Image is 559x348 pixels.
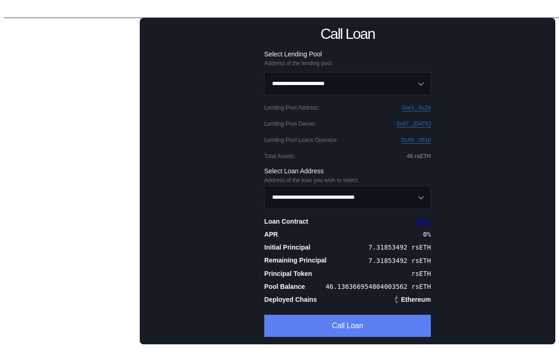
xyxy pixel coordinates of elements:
[16,212,59,220] div: Subaccounts
[264,217,308,226] div: Loan Contract
[22,196,124,208] div: Liquidate Loan
[393,295,401,304] img: Ethereum
[264,177,431,183] div: Address of the loan you wish to select.
[264,137,338,143] div: Lending Pool Loans Operator :
[16,288,48,296] div: Collateral
[326,283,431,290] div: 46.136366954804003562 rsETH
[415,217,431,226] a: View
[264,104,320,111] div: Lending Pool Address :
[264,186,431,209] button: Open menu
[411,270,431,277] div: rsETH
[264,295,317,304] div: Deployed Chains
[397,121,431,128] a: 0x87...[DATE]
[22,131,124,150] div: Pause Deposits and Withdrawals
[264,72,431,95] button: Open menu
[264,230,278,238] div: APR
[264,153,295,159] div: Total Assets :
[368,244,431,251] div: 7.31853492 rsETH
[264,256,327,264] div: Remaining Principal
[22,57,124,68] div: Fund Loan
[264,167,431,175] div: Select Loan Address
[13,270,137,283] div: Set Loan Fees
[16,227,37,236] div: Loans
[264,243,311,251] div: Initial Principal
[264,315,431,337] button: Call Loan
[407,153,431,159] div: 46 rsETH
[22,43,124,54] div: Deploy Loan
[22,85,124,105] div: Set Loans Deployer and Operator
[22,182,124,193] div: Call Loan
[22,108,124,128] div: Update Processing Hour and Issuance Limits
[264,50,431,58] div: Select Lending Pool
[16,30,63,38] div: Lending Pools
[321,25,375,43] div: Call Loan
[22,153,124,165] div: Change Loan APR
[264,121,316,127] div: Lending Pool Owner :
[22,71,124,82] div: Accept Loan Principal
[401,137,431,144] a: 0xA9...061b
[13,255,137,268] div: Set Withdrawal
[264,282,305,291] div: Pool Balance
[368,257,431,264] div: 7.31853492 rsETH
[13,240,137,253] div: Withdraw to Lender
[264,269,312,278] div: Principal Token
[423,231,431,238] div: 0 %
[264,60,431,67] div: Address of the lending pool.
[402,104,431,111] a: 0xe1...6c2e
[22,168,124,179] div: Set Loan Fees
[401,295,431,304] div: Ethereum
[16,303,76,311] div: Balance Collateral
